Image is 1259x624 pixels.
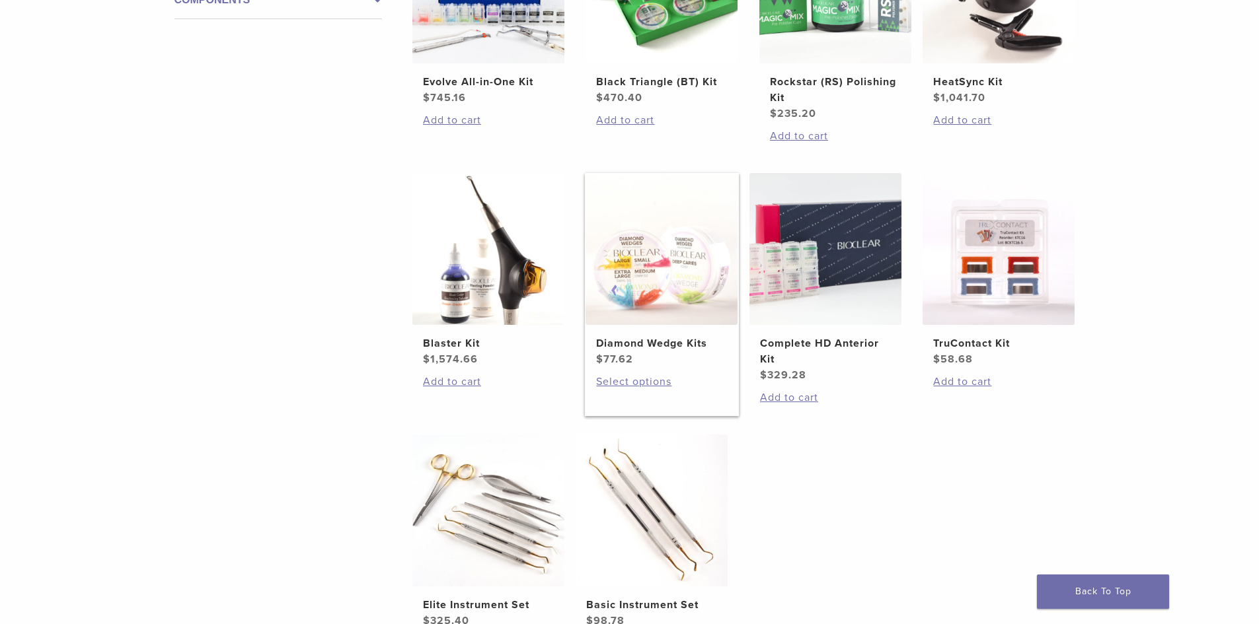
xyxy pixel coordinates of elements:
span: $ [933,353,940,366]
span: $ [770,107,777,120]
img: Basic Instrument Set [576,434,728,586]
h2: Rockstar (RS) Polishing Kit [770,74,901,106]
img: Complete HD Anterior Kit [749,173,901,325]
bdi: 1,041.70 [933,91,985,104]
a: Blaster KitBlaster Kit $1,574.66 [412,173,566,367]
bdi: 77.62 [596,353,633,366]
span: $ [933,91,940,104]
a: Add to cart: “Evolve All-in-One Kit” [423,112,554,128]
bdi: 235.20 [770,107,816,120]
a: Add to cart: “TruContact Kit” [933,374,1064,390]
a: Add to cart: “Complete HD Anterior Kit” [760,390,891,405]
span: $ [596,91,603,104]
a: Add to cart: “Black Triangle (BT) Kit” [596,112,727,128]
bdi: 329.28 [760,368,806,382]
img: Diamond Wedge Kits [586,173,738,325]
a: Back To Top [1037,574,1169,609]
img: TruContact Kit [923,173,1075,325]
h2: Diamond Wedge Kits [596,335,727,351]
bdi: 470.40 [596,91,642,104]
span: $ [760,368,767,382]
h2: Blaster Kit [423,335,554,351]
a: Select options for “Diamond Wedge Kits” [596,374,727,390]
span: $ [423,353,430,366]
h2: Complete HD Anterior Kit [760,335,891,367]
a: TruContact KitTruContact Kit $58.68 [922,173,1076,367]
span: $ [596,353,603,366]
h2: Elite Instrument Set [423,597,554,613]
span: $ [423,91,430,104]
img: Elite Instrument Set [412,434,564,586]
a: Complete HD Anterior KitComplete HD Anterior Kit $329.28 [749,173,903,383]
h2: TruContact Kit [933,335,1064,351]
h2: Black Triangle (BT) Kit [596,74,727,90]
img: Blaster Kit [412,173,564,325]
h2: HeatSync Kit [933,74,1064,90]
a: Diamond Wedge KitsDiamond Wedge Kits $77.62 [585,173,739,367]
a: Add to cart: “Rockstar (RS) Polishing Kit” [770,128,901,144]
bdi: 745.16 [423,91,466,104]
a: Add to cart: “HeatSync Kit” [933,112,1064,128]
h2: Evolve All-in-One Kit [423,74,554,90]
a: Add to cart: “Blaster Kit” [423,374,554,390]
h2: Basic Instrument Set [586,597,717,613]
bdi: 58.68 [933,353,973,366]
bdi: 1,574.66 [423,353,478,366]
